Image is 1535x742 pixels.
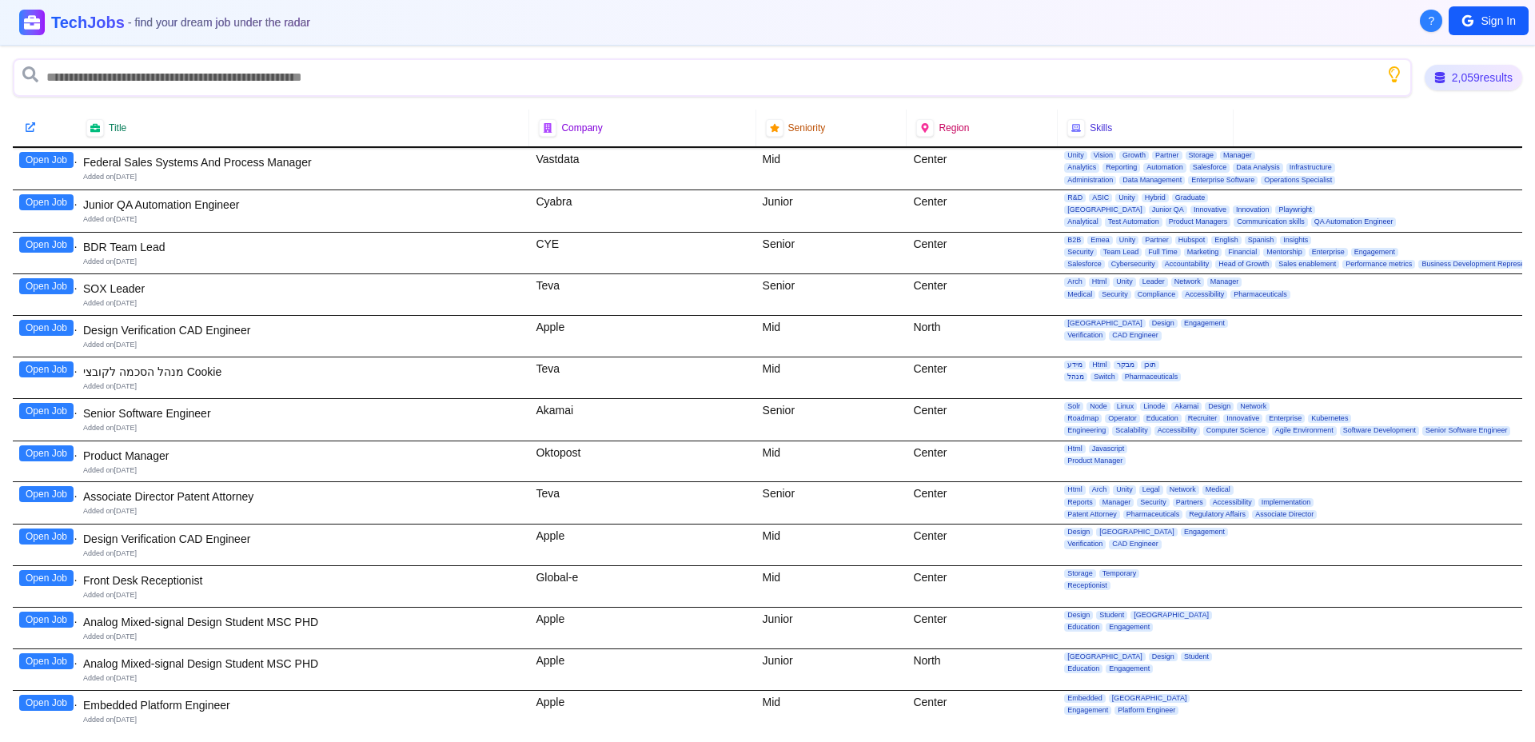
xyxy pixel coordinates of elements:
[83,632,523,642] div: Added on [DATE]
[1115,193,1138,202] span: Unity
[19,237,74,253] button: Open Job
[1181,652,1212,661] span: Student
[83,697,523,713] div: Embedded Platform Engineer
[1089,193,1112,202] span: ASIC
[1166,485,1199,494] span: Network
[1449,6,1529,35] button: Sign In
[907,233,1058,274] div: Center
[1064,498,1096,507] span: Reports
[19,361,74,377] button: Open Job
[529,441,756,482] div: Oktopost
[83,531,523,547] div: Design Verification CAD Engineer
[83,405,523,421] div: Senior Software Engineer
[1122,373,1182,381] span: Pharmaceuticals
[1190,163,1230,172] span: Salesforce
[1114,706,1178,715] span: Platform Engineer
[1064,277,1086,286] span: Arch
[1230,290,1290,299] span: Pharmaceuticals
[1090,151,1116,160] span: Vision
[1112,426,1151,435] span: Scalability
[1098,290,1131,299] span: Security
[1311,217,1397,226] span: QA Automation Engineer
[907,566,1058,607] div: Center
[529,233,756,274] div: CYE
[1134,290,1179,299] span: Compliance
[1420,10,1442,32] button: About Techjobs
[1205,402,1234,411] span: Design
[83,340,523,350] div: Added on [DATE]
[1089,361,1110,369] span: Html
[1106,664,1153,673] span: Engagement
[756,357,907,398] div: Mid
[1149,205,1187,214] span: Junior QA
[1087,236,1113,245] span: Emea
[19,278,74,294] button: Open Job
[1102,163,1140,172] span: Reporting
[1064,581,1110,590] span: Receptionist
[756,274,907,315] div: Senior
[1114,402,1138,411] span: Linux
[529,608,756,648] div: Apple
[1130,611,1212,620] span: [GEOGRAPHIC_DATA]
[756,691,907,732] div: Mid
[1171,277,1204,286] span: Network
[907,274,1058,315] div: Center
[1186,151,1218,160] span: Storage
[907,525,1058,565] div: Center
[1386,66,1402,82] button: Show search tips
[756,399,907,441] div: Senior
[128,16,310,29] span: - find your dream job under the radar
[1109,540,1162,549] span: CAD Engineer
[83,197,523,213] div: Junior QA Automation Engineer
[1064,540,1106,549] span: Verification
[19,695,74,711] button: Open Job
[1108,260,1158,269] span: Cybersecurity
[1182,290,1227,299] span: Accessibility
[1116,236,1139,245] span: Unity
[1064,193,1086,202] span: R&D
[1139,277,1168,286] span: Leader
[756,233,907,274] div: Senior
[1308,414,1351,423] span: Kubernetes
[561,122,602,134] span: Company
[1064,623,1102,632] span: Education
[907,357,1058,398] div: Center
[1109,331,1162,340] span: CAD Engineer
[1100,248,1142,257] span: Team Lead
[1203,426,1269,435] span: Computer Science
[83,298,523,309] div: Added on [DATE]
[756,525,907,565] div: Mid
[1185,414,1221,423] span: Recruiter
[1152,151,1182,160] span: Partner
[1225,248,1260,257] span: Financial
[1143,414,1182,423] span: Education
[83,549,523,559] div: Added on [DATE]
[529,566,756,607] div: Global-e
[529,190,756,232] div: Cyabra
[83,590,523,600] div: Added on [DATE]
[1089,277,1110,286] span: Html
[907,482,1058,524] div: Center
[529,316,756,357] div: Apple
[1175,236,1209,245] span: Hubspot
[1099,498,1134,507] span: Manager
[529,357,756,398] div: Teva
[1422,426,1511,435] span: Senior Software Engineer
[1089,485,1110,494] span: Arch
[19,486,74,502] button: Open Job
[19,570,74,586] button: Open Job
[1145,248,1181,257] span: Full Time
[756,649,907,690] div: Junior
[756,608,907,648] div: Junior
[83,506,523,517] div: Added on [DATE]
[1099,569,1140,578] span: Temporary
[1109,694,1190,703] span: [GEOGRAPHIC_DATA]
[1172,193,1209,202] span: Graduate
[1064,457,1126,465] span: Product Manager
[1064,205,1146,214] span: [GEOGRAPHIC_DATA]
[1113,485,1136,494] span: Unity
[1266,414,1305,423] span: Enterprise
[1173,498,1206,507] span: Partners
[1272,426,1337,435] span: Agile Environment
[1184,248,1222,257] span: Marketing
